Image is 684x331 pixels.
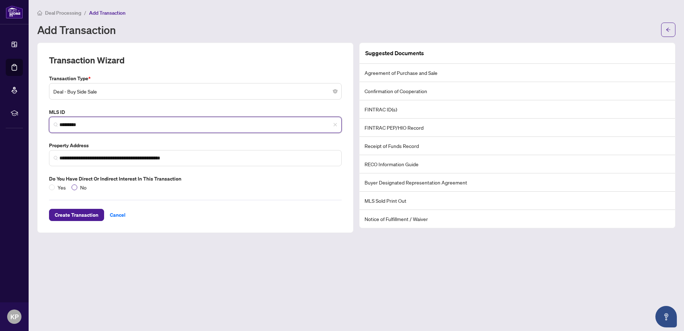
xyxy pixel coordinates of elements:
[84,9,86,17] li: /
[10,312,19,322] span: KP
[365,49,424,58] article: Suggested Documents
[54,123,58,127] img: search_icon
[49,175,342,183] label: Do you have direct or indirect interest in this transaction
[360,192,675,210] li: MLS Sold Print Out
[49,209,104,221] button: Create Transaction
[360,137,675,155] li: Receipt of Funds Record
[49,54,124,66] h2: Transaction Wizard
[360,210,675,228] li: Notice of Fulfillment / Waiver
[54,156,58,160] img: search_icon
[45,10,81,16] span: Deal Processing
[49,108,342,116] label: MLS ID
[360,64,675,82] li: Agreement of Purchase and Sale
[110,209,126,221] span: Cancel
[360,173,675,192] li: Buyer Designated Representation Agreement
[49,141,342,149] label: Property Address
[655,306,677,327] button: Open asap
[360,155,675,173] li: RECO Information Guide
[37,24,116,35] h1: Add Transaction
[333,123,337,127] span: close
[360,82,675,100] li: Confirmation of Cooperation
[6,5,23,19] img: logo
[360,100,675,119] li: FINTRAC ID(s)
[77,183,89,191] span: No
[666,27,671,32] span: arrow-left
[55,183,69,191] span: Yes
[37,10,42,15] span: home
[53,85,337,98] span: Deal - Buy Side Sale
[333,89,337,93] span: close-circle
[104,209,131,221] button: Cancel
[49,75,342,82] label: Transaction Type
[89,10,126,16] span: Add Transaction
[55,209,98,221] span: Create Transaction
[360,119,675,137] li: FINTRAC PEP/HIO Record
